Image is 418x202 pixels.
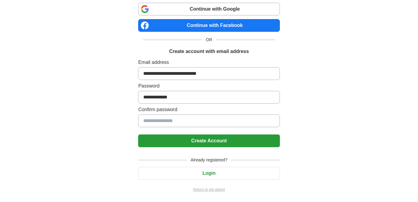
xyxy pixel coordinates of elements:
[138,134,280,147] button: Create Account
[138,19,280,32] a: Continue with Facebook
[138,167,280,180] button: Login
[138,187,280,192] a: Return to job advert
[169,48,249,55] h1: Create account with email address
[138,106,280,113] label: Confirm password
[202,37,216,43] span: OR
[138,59,280,66] label: Email address
[138,82,280,90] label: Password
[138,171,280,176] a: Login
[138,3,280,15] a: Continue with Google
[187,157,231,163] span: Already registered?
